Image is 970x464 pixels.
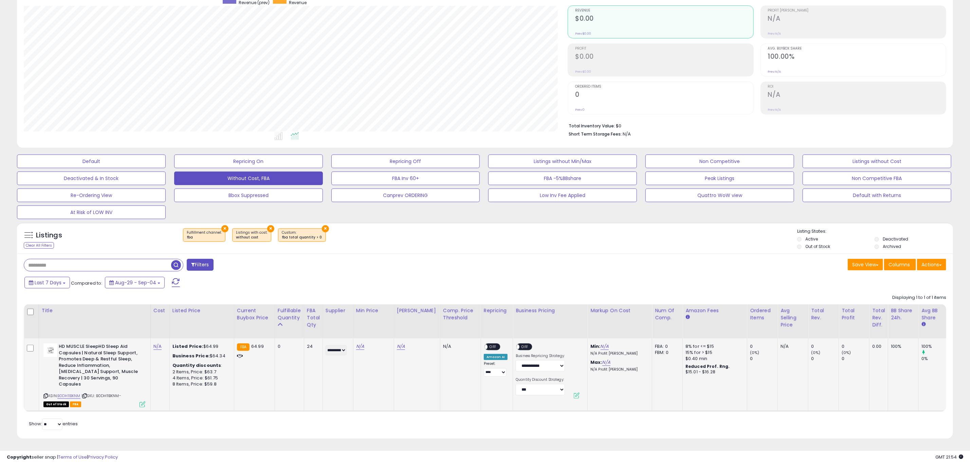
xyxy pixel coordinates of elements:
span: Show: entries [29,421,78,427]
div: $0.40 min [685,356,742,362]
div: Displaying 1 to 1 of 1 items [892,295,946,301]
h2: 0 [575,91,753,100]
div: FBA: 0 [655,343,677,350]
button: Low Inv Fee Applied [488,189,637,202]
div: Min Price [356,307,391,314]
div: Cost [153,307,167,314]
span: 64.99 [251,343,264,350]
label: Quantity Discount Strategy: [516,377,565,382]
span: Compared to: [71,280,102,286]
div: 8% for <= $15 [685,343,742,350]
button: × [221,225,228,232]
button: Repricing On [174,155,323,168]
b: Business Price: [172,353,210,359]
b: HD MUSCLE SleepHD Sleep Aid Capsules | Natural Sleep Support, Promotes Deep & Restful Sleep, Redu... [59,343,141,389]
h2: N/A [768,91,946,100]
span: Columns [889,261,910,268]
span: Fulfillment channel : [187,230,222,240]
a: B0DH11BKNM [57,393,80,399]
p: Listing States: [797,228,953,235]
div: 0.00 [872,343,883,350]
button: Listings without Cost [803,155,951,168]
div: Amazon Fees [685,307,744,314]
div: Comp. Price Threshold [443,307,478,321]
small: Prev: $0.00 [575,70,591,74]
button: Repricing Off [331,155,480,168]
div: 0 [278,343,299,350]
div: Avg Selling Price [781,307,805,328]
b: Short Term Storage Fees: [569,131,622,137]
div: Listed Price [172,307,231,314]
label: Business Repricing Strategy: [516,354,565,358]
button: Without Cost, FBA [174,172,323,185]
a: Terms of Use [58,454,87,460]
div: seller snap | | [7,454,118,461]
b: Total Inventory Value: [569,123,615,129]
span: 2025-09-15 21:54 GMT [935,454,963,460]
div: 2 Items, Price: $63.7 [172,369,229,375]
h2: $0.00 [575,15,753,24]
div: Total Profit [842,307,866,321]
div: 0% [921,356,949,362]
span: Profit [PERSON_NAME] [768,9,946,13]
div: N/A [781,343,803,350]
a: N/A [153,343,162,350]
div: 24 [307,343,317,350]
a: Privacy Policy [88,454,118,460]
div: 0 [811,356,839,362]
div: Avg BB Share [921,307,946,321]
div: $15.01 - $16.28 [685,369,742,375]
div: [PERSON_NAME] [397,307,437,314]
small: Prev: N/A [768,70,781,74]
button: Columns [884,259,916,270]
small: Amazon Fees. [685,314,690,320]
button: Deactivated & In Stock [17,172,166,185]
img: 21hdq3kUyKL._SL40_.jpg [43,343,57,357]
span: All listings that are currently out of stock and unavailable for purchase on Amazon [43,401,69,407]
div: without cost [236,235,268,240]
div: Total Rev. [811,307,836,321]
div: 0 [842,343,869,350]
div: 0 [811,343,839,350]
button: Non Competitive [645,155,794,168]
button: Default with Returns [803,189,951,202]
div: 4 Items, Price: $61.75 [172,375,229,381]
div: BB Share 24h. [891,307,916,321]
a: N/A [601,343,609,350]
b: Reduced Prof. Rng. [685,363,730,369]
th: CSV column name: cust_attr_1_Supplier [323,304,353,338]
small: (0%) [842,350,851,355]
button: Aug-29 - Sep-04 [105,277,165,288]
div: Business Pricing [516,307,585,314]
button: × [322,225,329,232]
div: Num of Comp. [655,307,680,321]
small: (0%) [811,350,821,355]
label: Archived [883,244,901,249]
button: Bbox Suppressed [174,189,323,202]
h2: N/A [768,15,946,24]
div: 8 Items, Price: $59.8 [172,381,229,387]
p: N/A Profit [PERSON_NAME] [590,367,647,372]
h5: Listings [36,231,62,240]
span: Ordered Items [575,85,753,89]
button: Peak Listings [645,172,794,185]
button: Non Competitive FBA [803,172,951,185]
a: N/A [356,343,364,350]
th: The percentage added to the cost of goods (COGS) that forms the calculator for Min & Max prices. [588,304,652,338]
div: 0 [842,356,869,362]
a: N/A [602,359,610,366]
label: Deactivated [883,236,908,242]
button: Filters [187,259,213,271]
small: Prev: $0.00 [575,32,591,36]
h2: 100.00% [768,53,946,62]
a: N/A [397,343,405,350]
small: Prev: N/A [768,32,781,36]
button: Quattro WoW view [645,189,794,202]
button: Listings without Min/Max [488,155,637,168]
b: Quantity discounts [172,362,221,369]
button: FBA Inv 60+ [331,172,480,185]
span: Avg. Buybox Share [768,47,946,51]
label: Active [805,236,818,242]
div: Fulfillable Quantity [278,307,301,321]
div: Repricing [484,307,510,314]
